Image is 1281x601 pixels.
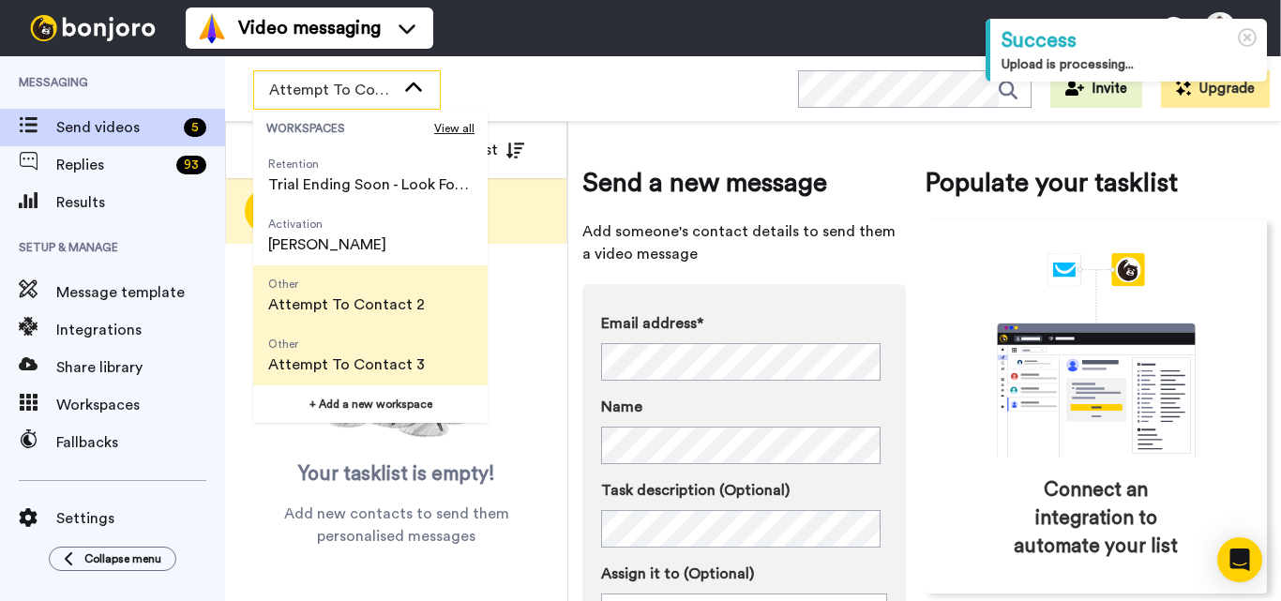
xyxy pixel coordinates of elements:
[601,396,642,418] span: Name
[434,121,475,136] span: View all
[238,15,381,41] span: Video messaging
[253,385,488,423] button: + Add a new workspace
[266,121,434,136] span: WORKSPACES
[582,220,906,265] span: Add someone's contact details to send them a video message
[268,337,425,352] span: Other
[184,118,206,137] div: 5
[601,312,887,335] label: Email address*
[253,503,539,548] span: Add new contacts to send them personalised messages
[601,479,887,502] label: Task description (Optional)
[268,217,386,232] span: Activation
[956,253,1237,458] div: animation
[1002,26,1256,55] div: Success
[268,157,473,172] span: Retention
[56,431,225,454] span: Fallbacks
[268,277,425,292] span: Other
[298,460,495,488] span: Your tasklist is empty!
[1217,537,1262,582] div: Open Intercom Messenger
[56,319,225,341] span: Integrations
[49,547,176,571] button: Collapse menu
[56,507,225,530] span: Settings
[56,356,225,379] span: Share library
[56,191,225,214] span: Results
[197,13,227,43] img: vm-color.svg
[56,116,176,139] span: Send videos
[1161,70,1270,108] button: Upgrade
[1002,55,1256,74] div: Upload is processing...
[1004,476,1187,561] span: Connect an integration to automate your list
[56,154,169,176] span: Replies
[23,15,163,41] img: bj-logo-header-white.svg
[176,156,206,174] div: 93
[601,563,887,585] label: Assign it to (Optional)
[582,164,906,202] span: Send a new message
[268,173,473,196] span: Trial Ending Soon - Look Forward to Working with you.
[84,551,161,566] span: Collapse menu
[56,281,225,304] span: Message template
[268,293,425,316] span: Attempt To Contact 2
[268,233,386,256] span: [PERSON_NAME]
[925,164,1267,202] span: Populate your tasklist
[269,79,395,101] span: Attempt To Contact 2
[268,353,425,376] span: Attempt To Contact 3
[1050,70,1142,108] button: Invite
[56,394,225,416] span: Workspaces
